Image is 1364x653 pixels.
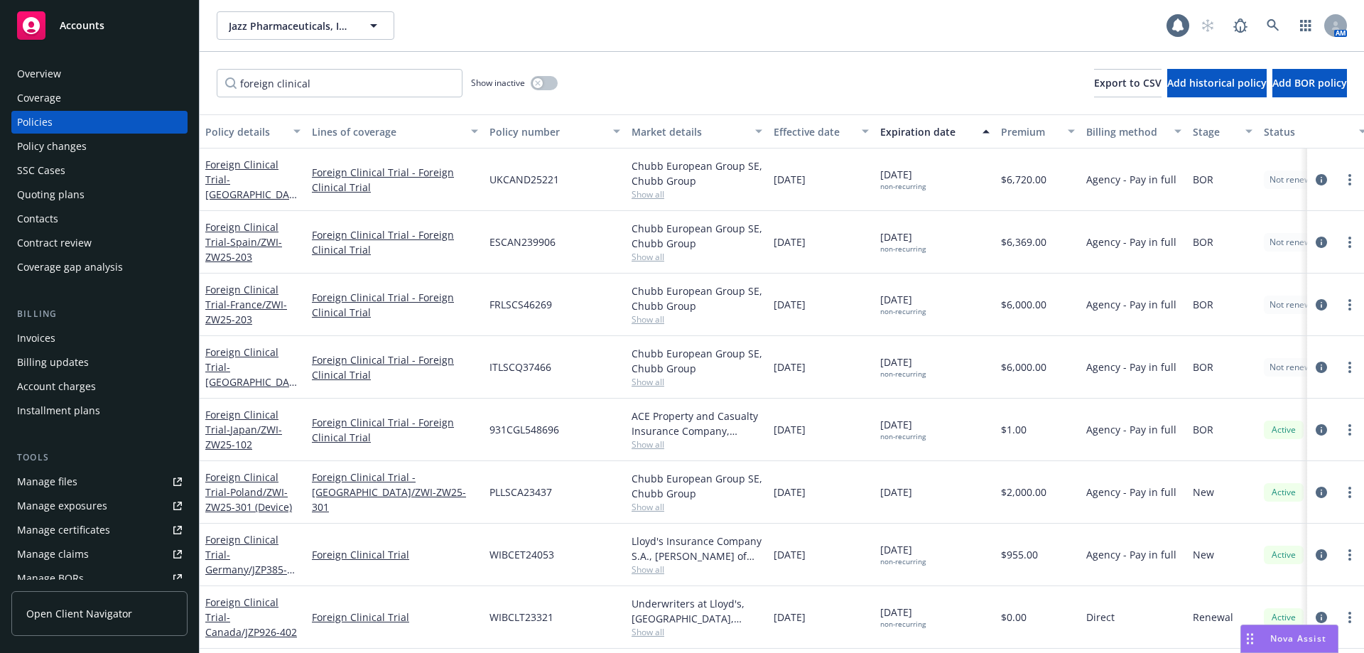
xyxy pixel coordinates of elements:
div: Chubb European Group SE, Chubb Group [632,346,762,376]
div: non-recurring [880,369,926,379]
div: Account charges [17,375,96,398]
a: Accounts [11,6,188,45]
div: non-recurring [880,244,926,254]
a: Contacts [11,207,188,230]
span: ITLSCQ37466 [489,360,551,374]
div: Market details [632,124,747,139]
a: Manage BORs [11,567,188,590]
a: Manage files [11,470,188,493]
span: [DATE] [774,485,806,500]
span: - [GEOGRAPHIC_DATA]/ZWI-ZW25-203 [205,173,297,216]
span: BOR [1193,172,1213,187]
a: Installment plans [11,399,188,422]
span: [DATE] [774,172,806,187]
a: circleInformation [1313,359,1330,376]
span: [DATE] [880,167,926,191]
div: Tools [11,450,188,465]
div: Contacts [17,207,58,230]
span: Not renewing [1270,173,1323,186]
span: BOR [1193,234,1213,249]
div: Drag to move [1241,625,1259,652]
span: Agency - Pay in full [1086,360,1176,374]
span: Not renewing [1270,236,1323,249]
div: non-recurring [880,432,926,441]
div: Manage exposures [17,495,107,517]
a: more [1341,234,1358,251]
div: Chubb European Group SE, Chubb Group [632,471,762,501]
span: [DATE] [880,292,926,316]
span: BOR [1193,360,1213,374]
a: circleInformation [1313,546,1330,563]
a: Foreign Clinical Trial [205,595,297,639]
span: Show all [632,188,762,200]
a: Foreign Clinical Trial - [GEOGRAPHIC_DATA]/ZWI-ZW25-301 [312,470,478,514]
span: [DATE] [880,542,926,566]
span: $6,720.00 [1001,172,1046,187]
button: Market details [626,114,768,149]
div: Contract review [17,232,92,254]
span: $1.00 [1001,422,1027,437]
a: circleInformation [1313,171,1330,188]
a: Invoices [11,327,188,350]
a: Report a Bug [1226,11,1255,40]
span: Show all [632,376,762,388]
button: Billing method [1081,114,1187,149]
span: Active [1270,423,1298,436]
a: Foreign Clinical Trial - Foreign Clinical Trial [312,165,478,195]
button: Premium [995,114,1081,149]
span: Jazz Pharmaceuticals, Inc. [229,18,352,33]
a: circleInformation [1313,484,1330,501]
a: more [1341,171,1358,188]
span: FRLSCS46269 [489,297,552,312]
span: Accounts [60,20,104,31]
span: Add BOR policy [1272,76,1347,90]
a: circleInformation [1313,234,1330,251]
a: Billing updates [11,351,188,374]
span: [DATE] [774,547,806,562]
a: circleInformation [1313,421,1330,438]
button: Expiration date [875,114,995,149]
a: Policy changes [11,135,188,158]
button: Add BOR policy [1272,69,1347,97]
span: - Spain/ZWI-ZW25-203 [205,235,282,264]
a: more [1341,546,1358,563]
a: Foreign Clinical Trial - Foreign Clinical Trial [312,415,478,445]
div: Policy details [205,124,285,139]
div: Expiration date [880,124,974,139]
a: Foreign Clinical Trial - Foreign Clinical Trial [312,290,478,320]
span: New [1193,547,1214,562]
div: Chubb European Group SE, Chubb Group [632,284,762,313]
div: Manage BORs [17,567,84,590]
button: Jazz Pharmaceuticals, Inc. [217,11,394,40]
div: Underwriters at Lloyd's, [GEOGRAPHIC_DATA], [PERSON_NAME] of [GEOGRAPHIC_DATA], Clinical Trials I... [632,596,762,626]
span: Add historical policy [1167,76,1267,90]
a: Foreign Clinical Trial [312,610,478,625]
span: [DATE] [774,297,806,312]
span: $0.00 [1001,610,1027,625]
div: Coverage [17,87,61,109]
span: Show all [632,313,762,325]
span: BOR [1193,422,1213,437]
a: Quoting plans [11,183,188,206]
a: Foreign Clinical Trial [205,283,287,326]
span: [DATE] [880,605,926,629]
span: $6,000.00 [1001,297,1046,312]
span: [DATE] [880,355,926,379]
div: Status [1264,124,1351,139]
a: Foreign Clinical Trial [205,533,287,591]
span: BOR [1193,297,1213,312]
a: more [1341,609,1358,626]
button: Policy number [484,114,626,149]
div: Installment plans [17,399,100,422]
span: $2,000.00 [1001,485,1046,500]
button: Lines of coverage [306,114,484,149]
a: more [1341,484,1358,501]
a: Manage exposures [11,495,188,517]
span: Nova Assist [1270,632,1326,644]
a: Foreign Clinical Trial [205,158,295,216]
div: Chubb European Group SE, Chubb Group [632,221,762,251]
a: Foreign Clinical Trial [205,470,292,514]
input: Filter by keyword... [217,69,462,97]
span: Agency - Pay in full [1086,297,1176,312]
div: Manage files [17,470,77,493]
